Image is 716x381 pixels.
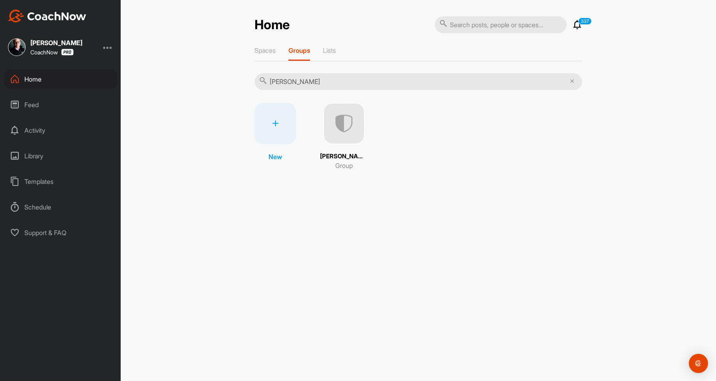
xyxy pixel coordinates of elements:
[4,120,117,140] div: Activity
[323,103,365,144] img: uAAAAAElFTkSuQmCC
[4,69,117,89] div: Home
[4,146,117,166] div: Library
[255,73,582,90] input: Search groups...
[689,354,708,373] div: Open Intercom Messenger
[30,40,82,46] div: [PERSON_NAME]
[61,49,74,56] img: CoachNow Pro
[4,197,117,217] div: Schedule
[320,152,368,161] p: [PERSON_NAME] - Test Lesson
[288,46,310,54] p: Groups
[578,18,592,25] p: 337
[4,223,117,243] div: Support & FAQ
[435,16,567,33] input: Search posts, people or spaces...
[8,38,26,56] img: square_d7b6dd5b2d8b6df5777e39d7bdd614c0.jpg
[268,152,282,162] p: New
[255,17,290,33] h2: Home
[4,95,117,115] div: Feed
[335,161,353,170] p: Group
[255,46,276,54] p: Spaces
[4,172,117,191] div: Templates
[323,46,336,54] p: Lists
[30,49,74,56] div: CoachNow
[8,10,86,22] img: CoachNow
